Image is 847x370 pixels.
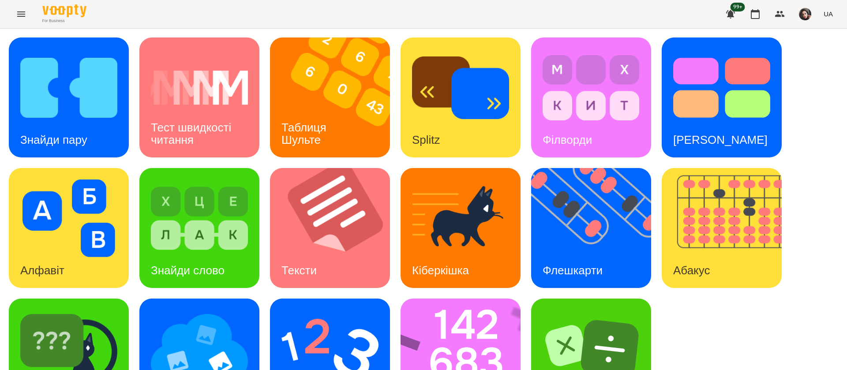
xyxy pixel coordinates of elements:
[151,179,248,257] img: Знайди слово
[543,264,603,277] h3: Флешкарти
[820,6,836,22] button: UA
[412,133,440,146] h3: Splitz
[799,8,811,20] img: 415cf204168fa55e927162f296ff3726.jpg
[412,264,469,277] h3: Кіберкішка
[281,264,317,277] h3: Тексти
[151,264,225,277] h3: Знайди слово
[139,168,259,288] a: Знайди словоЗнайди слово
[673,49,770,127] img: Тест Струпа
[543,49,640,127] img: Філворди
[673,133,768,146] h3: [PERSON_NAME]
[9,37,129,157] a: Знайди паруЗнайди пару
[412,179,509,257] img: Кіберкішка
[412,49,509,127] img: Splitz
[824,9,833,19] span: UA
[401,37,521,157] a: SplitzSplitz
[270,168,401,288] img: Тексти
[42,4,86,17] img: Voopty Logo
[151,49,248,127] img: Тест швидкості читання
[543,133,592,146] h3: Філворди
[20,179,117,257] img: Алфавіт
[731,3,745,11] span: 99+
[139,37,259,157] a: Тест швидкості читанняТест швидкості читання
[20,264,64,277] h3: Алфавіт
[662,168,793,288] img: Абакус
[9,168,129,288] a: АлфавітАлфавіт
[11,4,32,25] button: Menu
[270,37,390,157] a: Таблиця ШультеТаблиця Шульте
[673,264,710,277] h3: Абакус
[42,18,86,24] span: For Business
[531,168,651,288] a: ФлешкартиФлешкарти
[281,121,330,146] h3: Таблиця Шульте
[662,168,782,288] a: АбакусАбакус
[20,133,87,146] h3: Знайди пару
[531,37,651,157] a: ФілвордиФілворди
[401,168,521,288] a: КіберкішкаКіберкішка
[270,37,401,157] img: Таблиця Шульте
[531,168,662,288] img: Флешкарти
[662,37,782,157] a: Тест Струпа[PERSON_NAME]
[270,168,390,288] a: ТекстиТексти
[151,121,234,146] h3: Тест швидкості читання
[20,49,117,127] img: Знайди пару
